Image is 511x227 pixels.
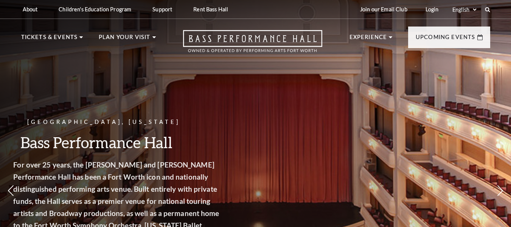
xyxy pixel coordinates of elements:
p: Children's Education Program [59,6,131,13]
p: Upcoming Events [416,33,475,46]
p: [GEOGRAPHIC_DATA], [US_STATE] [30,117,238,127]
p: Support [152,6,172,13]
p: Tickets & Events [21,33,78,46]
p: About [23,6,38,13]
p: Plan Your Visit [99,33,151,46]
h3: Bass Performance Hall [30,133,238,152]
p: Experience [349,33,387,46]
select: Select: [451,6,478,13]
p: Rent Bass Hall [193,6,228,13]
